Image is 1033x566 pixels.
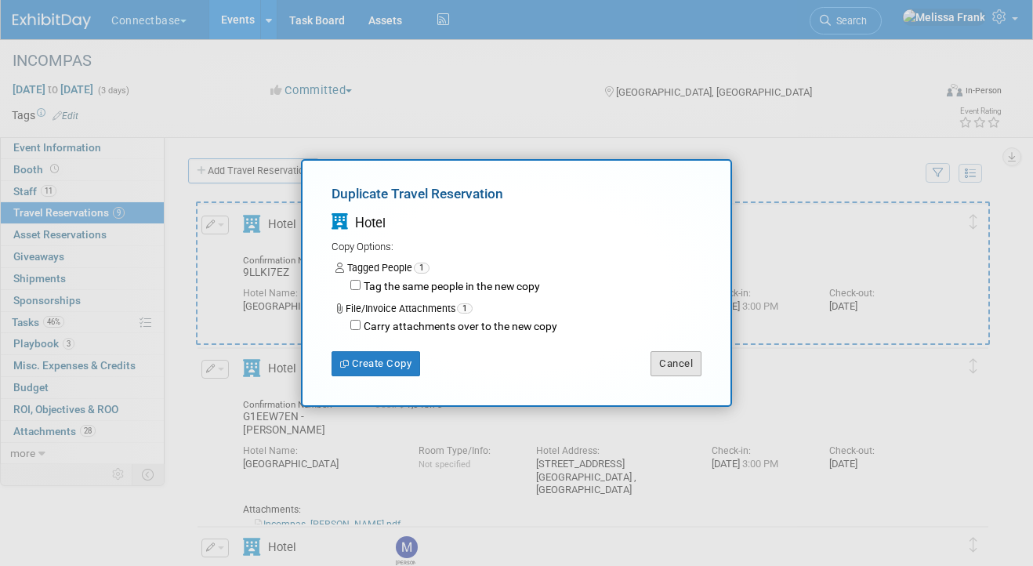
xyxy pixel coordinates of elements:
[332,351,420,376] button: Create Copy
[335,302,701,316] div: File/Invoice Attachments
[332,184,701,210] div: Duplicate Travel Reservation
[361,279,540,295] label: Tag the same people in the new copy
[355,216,386,230] span: Hotel
[457,303,473,314] span: 1
[651,351,701,376] button: Cancel
[335,261,701,275] div: Tagged People
[332,240,701,255] div: Copy Options:
[414,263,430,274] span: 1
[361,319,557,335] label: Carry attachments over to the new copy
[332,214,348,230] i: Hotel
